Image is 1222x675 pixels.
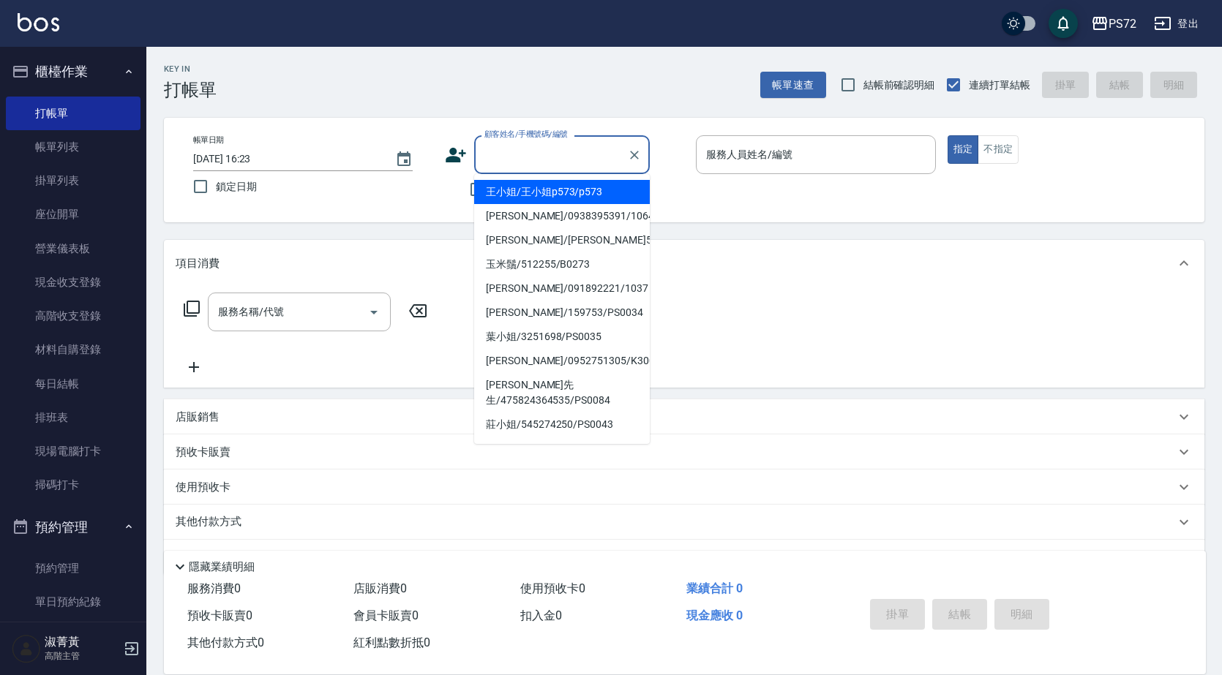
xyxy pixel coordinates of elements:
[6,508,140,546] button: 預約管理
[474,228,650,252] li: [PERSON_NAME]/[PERSON_NAME]5125/5125
[6,265,140,299] a: 現金收支登錄
[6,197,140,231] a: 座位開單
[474,373,650,412] li: [PERSON_NAME]先生/475824364535/PS0084
[474,437,650,461] li: [PERSON_NAME]/0961357288/29
[353,608,419,622] span: 會員卡販賣 0
[164,470,1204,505] div: 使用預收卡
[1109,15,1136,33] div: PS72
[353,636,430,649] span: 紅利點數折抵 0
[187,581,241,595] span: 服務消費 0
[45,635,119,649] h5: 淑菁黃
[978,135,1019,164] button: 不指定
[164,434,1204,470] div: 預收卡販賣
[1085,9,1142,39] button: PS72
[176,410,220,425] p: 店販銷售
[187,636,264,649] span: 其他付款方式 0
[948,135,979,164] button: 指定
[969,78,1030,93] span: 連續打單結帳
[1148,10,1204,37] button: 登出
[686,581,743,595] span: 業績合計 0
[6,585,140,619] a: 單日預約紀錄
[474,412,650,437] li: 莊小姐/545274250/PS0043
[474,301,650,325] li: [PERSON_NAME]/159753/PS0034
[474,204,650,228] li: [PERSON_NAME]/0938395391/1064
[484,129,568,140] label: 顧客姓名/手機號碼/編號
[176,550,230,565] p: 備註及來源
[6,468,140,502] a: 掃碼打卡
[520,608,562,622] span: 扣入金 0
[176,256,220,271] p: 項目消費
[6,434,140,468] a: 現場電腦打卡
[164,240,1204,287] div: 項目消費
[45,649,119,663] p: 高階主管
[164,80,217,100] h3: 打帳單
[193,135,224,146] label: 帳單日期
[6,333,140,366] a: 材料自購登錄
[474,325,650,349] li: 葉小姐/3251698/PS0035
[863,78,935,93] span: 結帳前確認明細
[474,276,650,301] li: [PERSON_NAME]/091892221/1037
[12,634,41,663] img: Person
[6,401,140,434] a: 排班表
[176,480,230,495] p: 使用預收卡
[362,301,386,324] button: Open
[6,619,140,653] a: 單週預約紀錄
[216,179,257,195] span: 鎖定日期
[18,13,59,31] img: Logo
[1049,9,1078,38] button: save
[6,299,140,333] a: 高階收支登錄
[176,445,230,460] p: 預收卡販賣
[164,505,1204,540] div: 其他付款方式
[386,142,421,177] button: Choose date, selected date is 2025-09-22
[474,180,650,204] li: 王小姐/王小姐p573/p573
[193,147,381,171] input: YYYY/MM/DD hh:mm
[6,164,140,197] a: 掛單列表
[164,64,217,74] h2: Key In
[6,551,140,585] a: 預約管理
[164,540,1204,575] div: 備註及來源
[6,97,140,130] a: 打帳單
[187,608,252,622] span: 預收卡販賣 0
[474,349,650,373] li: [PERSON_NAME]/0952751305/K30049
[686,608,743,622] span: 現金應收 0
[353,581,407,595] span: 店販消費 0
[6,53,140,91] button: 櫃檯作業
[520,581,585,595] span: 使用預收卡 0
[760,72,826,99] button: 帳單速查
[176,514,249,530] p: 其他付款方式
[164,399,1204,434] div: 店販銷售
[6,367,140,401] a: 每日結帳
[189,559,255,575] p: 隱藏業績明細
[474,252,650,276] li: 玉米鬚/512255/B0273
[6,232,140,265] a: 營業儀表板
[6,130,140,164] a: 帳單列表
[624,145,645,165] button: Clear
